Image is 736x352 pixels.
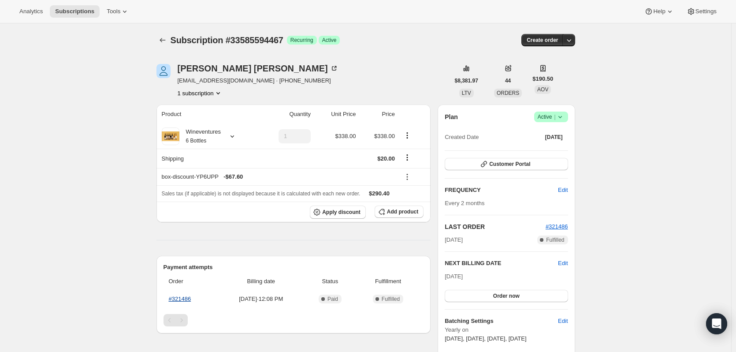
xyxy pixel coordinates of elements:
[313,105,359,124] th: Unit Price
[527,37,558,44] span: Create order
[169,296,191,302] a: #321486
[164,314,424,326] nav: Pagination
[156,105,257,124] th: Product
[695,8,717,15] span: Settings
[706,313,727,334] div: Open Intercom Messenger
[445,335,526,342] span: [DATE], [DATE], [DATE], [DATE]
[455,77,478,84] span: $8,381.97
[335,133,356,139] span: $338.00
[374,133,395,139] span: $338.00
[545,134,563,141] span: [DATE]
[382,296,400,303] span: Fulfilled
[532,75,553,83] span: $190.50
[19,8,43,15] span: Analytics
[553,183,573,197] button: Edit
[290,37,313,44] span: Recurring
[445,326,568,334] span: Yearly on
[450,75,483,87] button: $8,381.97
[445,200,484,206] span: Every 2 months
[546,222,568,231] button: #321486
[538,112,565,121] span: Active
[546,223,568,230] a: #321486
[400,131,414,140] button: Product actions
[369,190,390,197] span: $290.40
[186,138,207,144] small: 6 Bottles
[156,64,171,78] span: Natalie Cameron Marshall
[179,127,221,145] div: Wineventures
[445,236,463,244] span: [DATE]
[445,222,546,231] h2: LAST ORDER
[310,206,366,219] button: Apply discount
[553,314,573,328] button: Edit
[359,105,398,124] th: Price
[558,186,568,195] span: Edit
[445,273,463,280] span: [DATE]
[445,112,458,121] h2: Plan
[445,158,568,170] button: Customer Portal
[521,34,563,46] button: Create order
[377,155,395,162] span: $20.00
[162,172,395,181] div: box-discount-YP6UPP
[50,5,100,18] button: Subscriptions
[178,89,223,97] button: Product actions
[220,277,303,286] span: Billing date
[493,292,520,300] span: Order now
[322,37,337,44] span: Active
[101,5,134,18] button: Tools
[162,191,361,197] span: Sales tax (if applicable) is not displayed because it is calculated with each new order.
[178,76,338,85] span: [EMAIL_ADDRESS][DOMAIN_NAME] · [PHONE_NUMBER]
[554,113,555,120] span: |
[445,317,558,326] h6: Batching Settings
[546,236,564,243] span: Fulfilled
[156,34,169,46] button: Subscriptions
[400,153,414,162] button: Shipping actions
[505,77,511,84] span: 44
[164,272,217,291] th: Order
[462,90,471,96] span: LTV
[14,5,48,18] button: Analytics
[164,263,424,272] h2: Payment attempts
[322,209,361,216] span: Apply discount
[558,317,568,326] span: Edit
[445,259,558,268] h2: NEXT BILLING DATE
[220,295,303,303] span: [DATE] · 12:08 PM
[639,5,679,18] button: Help
[171,35,283,45] span: Subscription #33585594467
[497,90,519,96] span: ORDERS
[653,8,665,15] span: Help
[327,296,338,303] span: Paid
[540,131,568,143] button: [DATE]
[489,161,530,168] span: Customer Portal
[55,8,94,15] span: Subscriptions
[537,86,548,93] span: AOV
[681,5,722,18] button: Settings
[387,208,418,215] span: Add product
[156,149,257,168] th: Shipping
[445,290,568,302] button: Order now
[500,75,516,87] button: 44
[358,277,418,286] span: Fulfillment
[558,259,568,268] button: Edit
[107,8,120,15] span: Tools
[308,277,353,286] span: Status
[375,206,424,218] button: Add product
[257,105,313,124] th: Quantity
[223,172,243,181] span: - $67.60
[445,133,479,142] span: Created Date
[178,64,338,73] div: [PERSON_NAME] [PERSON_NAME]
[445,186,558,195] h2: FREQUENCY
